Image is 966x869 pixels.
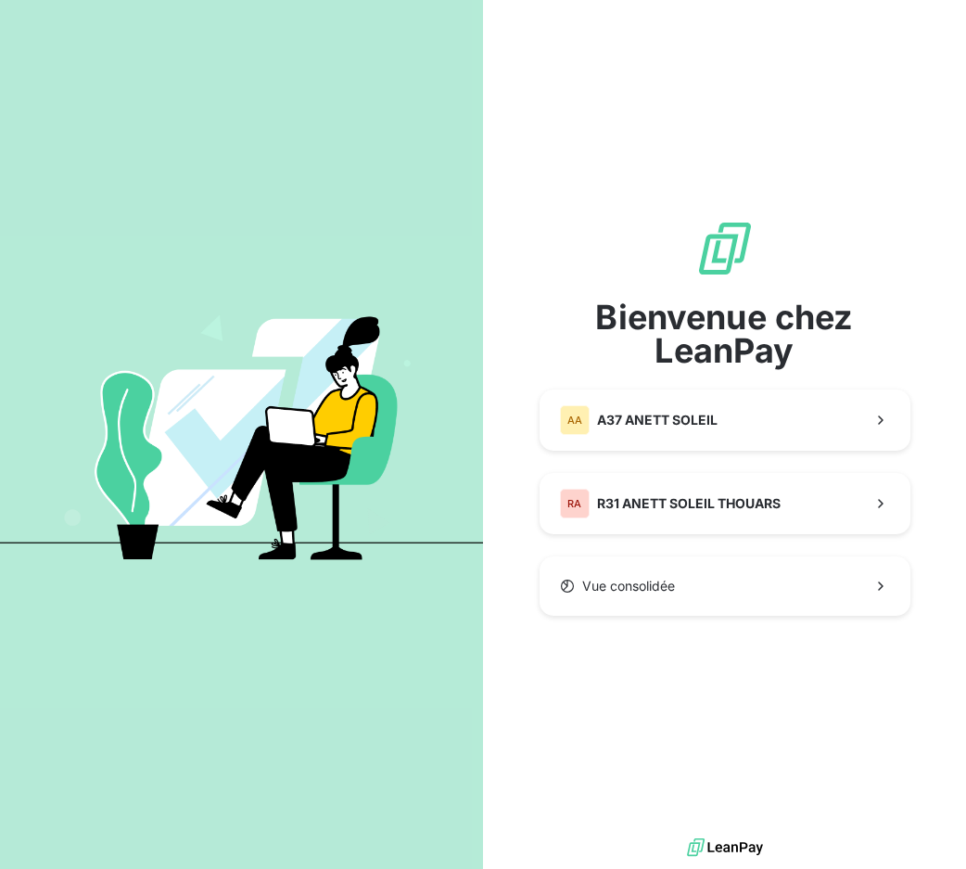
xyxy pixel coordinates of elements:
[695,219,755,278] img: logo sigle
[597,411,718,429] span: A37 ANETT SOLEIL
[597,494,781,513] span: R31 ANETT SOLEIL THOUARS
[540,390,910,451] button: AAA37 ANETT SOLEIL
[560,489,590,518] div: RA
[560,405,590,435] div: AA
[540,300,910,367] span: Bienvenue chez LeanPay
[540,473,910,534] button: RAR31 ANETT SOLEIL THOUARS
[687,834,763,862] img: logo
[540,556,910,616] button: Vue consolidée
[582,577,675,595] span: Vue consolidée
